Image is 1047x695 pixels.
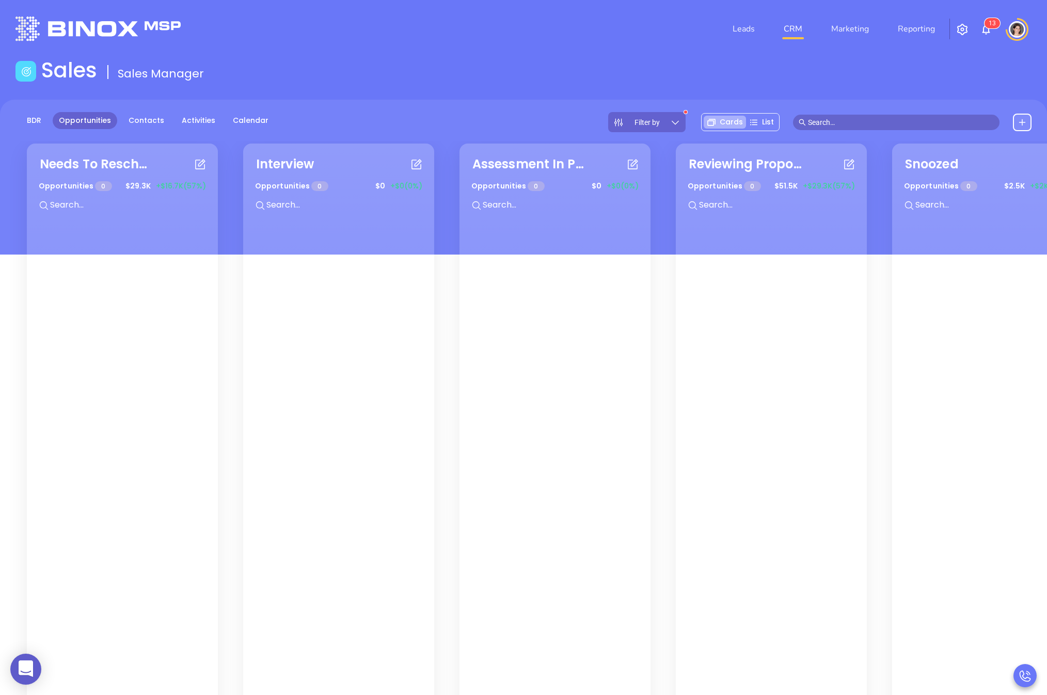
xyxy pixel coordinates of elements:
[21,112,47,129] a: BDR
[989,20,992,27] span: 1
[41,58,97,83] h1: Sales
[746,116,777,129] div: List
[471,177,545,196] p: Opportunities
[176,112,221,129] a: Activities
[265,198,420,212] input: Search...
[311,181,328,191] span: 0
[704,116,746,129] div: Cards
[772,178,800,194] span: $ 51.5K
[227,112,275,129] a: Calendar
[803,181,855,192] span: +$29.3K (57%)
[255,177,328,196] p: Opportunities
[799,119,806,126] span: search
[15,17,181,41] img: logo
[39,177,112,196] p: Opportunities
[1009,21,1025,38] img: user
[373,178,388,194] span: $ 0
[960,181,977,191] span: 0
[607,181,639,192] span: +$0 (0%)
[780,19,806,39] a: CRM
[808,117,994,128] input: Search…
[40,155,153,173] div: Needs To Reschedule
[49,198,204,212] input: Search...
[482,198,637,212] input: Search...
[894,19,939,39] a: Reporting
[118,66,204,82] span: Sales Manager
[980,23,992,36] img: iconNotification
[689,155,802,173] div: Reviewing Proposal
[992,20,996,27] span: 3
[1002,178,1027,194] span: $ 2.5K
[122,112,170,129] a: Contacts
[256,155,314,173] div: Interview
[905,155,959,173] div: Snoozed
[528,181,544,191] span: 0
[688,177,761,196] p: Opportunities
[589,178,604,194] span: $ 0
[985,18,1000,28] sup: 13
[956,23,969,36] img: iconSetting
[123,178,153,194] span: $ 29.3K
[156,181,206,192] span: +$16.7K (57%)
[744,181,760,191] span: 0
[728,19,759,39] a: Leads
[904,177,977,196] p: Opportunities
[53,112,117,129] a: Opportunities
[390,181,422,192] span: +$0 (0%)
[472,155,586,173] div: Assessment In Progress
[634,119,660,126] span: Filter by
[827,19,873,39] a: Marketing
[698,198,853,212] input: Search...
[95,181,112,191] span: 0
